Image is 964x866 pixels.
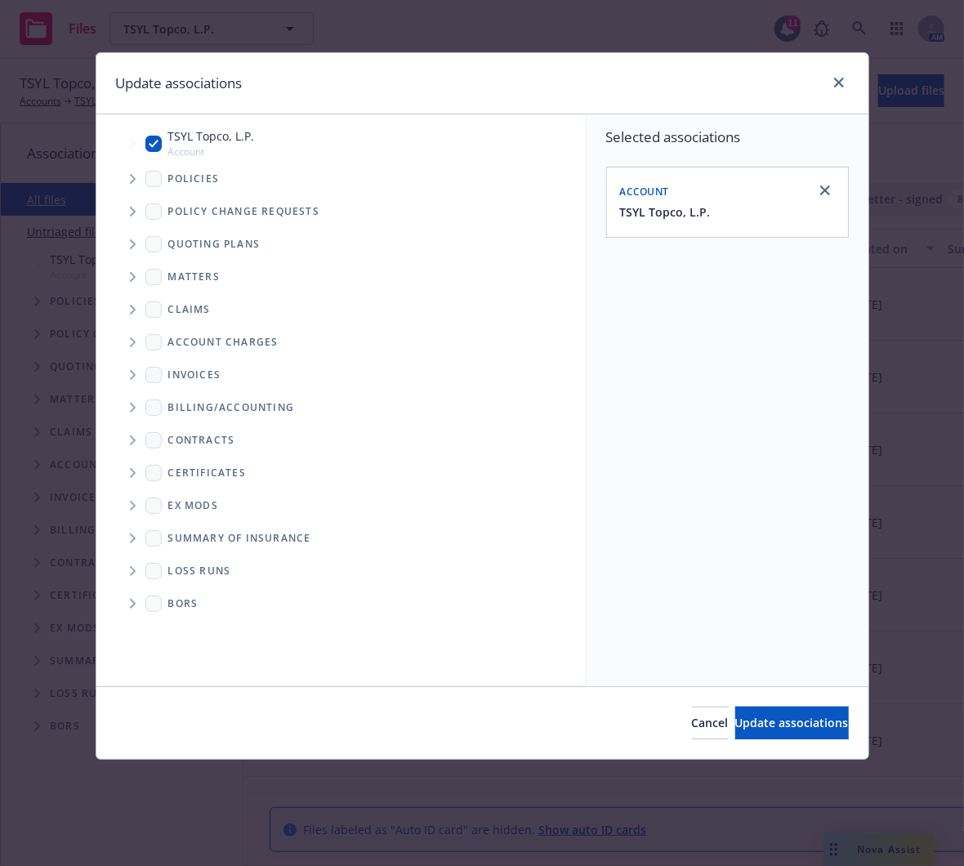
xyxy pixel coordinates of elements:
[168,239,261,249] span: Quoting plans
[692,707,729,739] button: Cancel
[168,145,255,158] span: Account
[168,174,220,184] span: Policies
[168,127,255,145] span: TSYL Topco, L.P.
[620,203,711,221] button: TSYL Topco, L.P.
[168,533,311,543] span: Summary of insurance
[96,391,586,620] div: Folder Tree Example
[168,566,231,576] span: Loss Runs
[829,73,849,92] a: close
[735,715,849,730] span: Update associations
[168,337,279,347] span: Account charges
[168,370,221,380] span: Invoices
[96,124,586,391] div: Tree Example
[168,435,235,445] span: Contracts
[168,207,319,216] span: Policy change requests
[620,185,669,199] span: Account
[168,305,211,315] span: Claims
[168,468,246,478] span: Certificates
[692,715,729,730] span: Cancel
[606,127,849,147] span: Selected associations
[168,272,220,282] span: Matters
[815,181,835,200] a: close
[168,599,199,609] span: BORs
[735,707,849,739] button: Update associations
[168,501,218,511] span: Ex Mods
[116,73,243,94] h1: Update associations
[168,403,295,413] span: Billing/Accounting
